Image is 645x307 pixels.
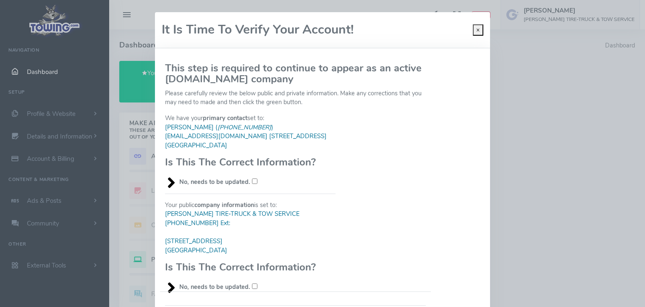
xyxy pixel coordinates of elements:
h3: This step is required to continue to appear as an active [DOMAIN_NAME] company [165,63,426,85]
h3: Is This The Correct Information? [165,262,336,273]
b: company information [194,201,254,209]
b: primary contact [203,114,247,122]
p: Please carefully review the below public and private information. Make any corrections that you m... [165,89,426,107]
div: We have your set to: [160,114,341,186]
h2: It Is Time To Verify Your Account! [162,23,354,37]
button: Close [473,24,483,36]
input: No, needs to be updated. [252,283,257,289]
div: Your public is set to: [160,187,341,292]
b: No, needs to be updated. [179,283,250,291]
em: [PHONE_NUMBER] [218,123,271,131]
input: No, needs to be updated. [252,178,257,184]
blockquote: [PERSON_NAME] ( ) [EMAIL_ADDRESS][DOMAIN_NAME] [STREET_ADDRESS] [GEOGRAPHIC_DATA] [165,123,336,150]
span: × [476,26,480,34]
b: No, needs to be updated. [179,178,250,186]
h3: Is This The Correct Information? [165,157,336,168]
blockquote: [PERSON_NAME] TIRE-TRUCK & TOW SERVICE [PHONE_NUMBER] Ext: [STREET_ADDRESS] [GEOGRAPHIC_DATA] [165,210,336,255]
